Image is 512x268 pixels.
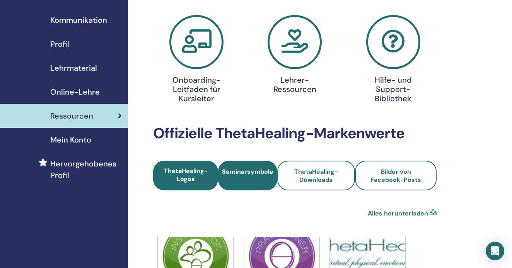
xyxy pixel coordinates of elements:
a: Bilder von Facebook-Posts [355,161,437,190]
h2: Offizielle ThetaHealing-Markenwerte [153,125,437,142]
a: ThetaHealing-Downloads [277,161,355,190]
a: Seminarsymbole [218,161,277,190]
h4: Onboarding-Leitfaden für Kursleiter [166,75,228,103]
span: Bilder von Facebook-Posts [371,168,421,184]
span: Lehrmaterial [50,62,97,74]
a: ThetaHealing-Logos [153,161,218,190]
div: Open Intercom Messenger [486,242,504,260]
span: Mein Konto [50,134,91,146]
a: Lehrer-Ressourcen [250,15,339,97]
span: Profil [50,38,69,50]
span: Hervorgehobenes Profil [50,158,122,181]
span: Online-Lehre [50,86,100,98]
span: Ressourcen [50,110,93,122]
span: Seminarsymbole [222,168,273,184]
a: Hilfe- und Support-Bibliothek [349,15,438,106]
span: ThetaHealing-Downloads [294,168,338,184]
h4: Lehrer-Ressourcen [264,75,326,94]
a: Onboarding-Leitfaden für Kursleiter [152,15,241,106]
a: Alles herunterladen [368,209,428,218]
span: Kommunikation [50,14,107,26]
h4: Hilfe- und Support-Bibliothek [362,75,424,103]
span: ThetaHealing-Logos [164,167,208,183]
